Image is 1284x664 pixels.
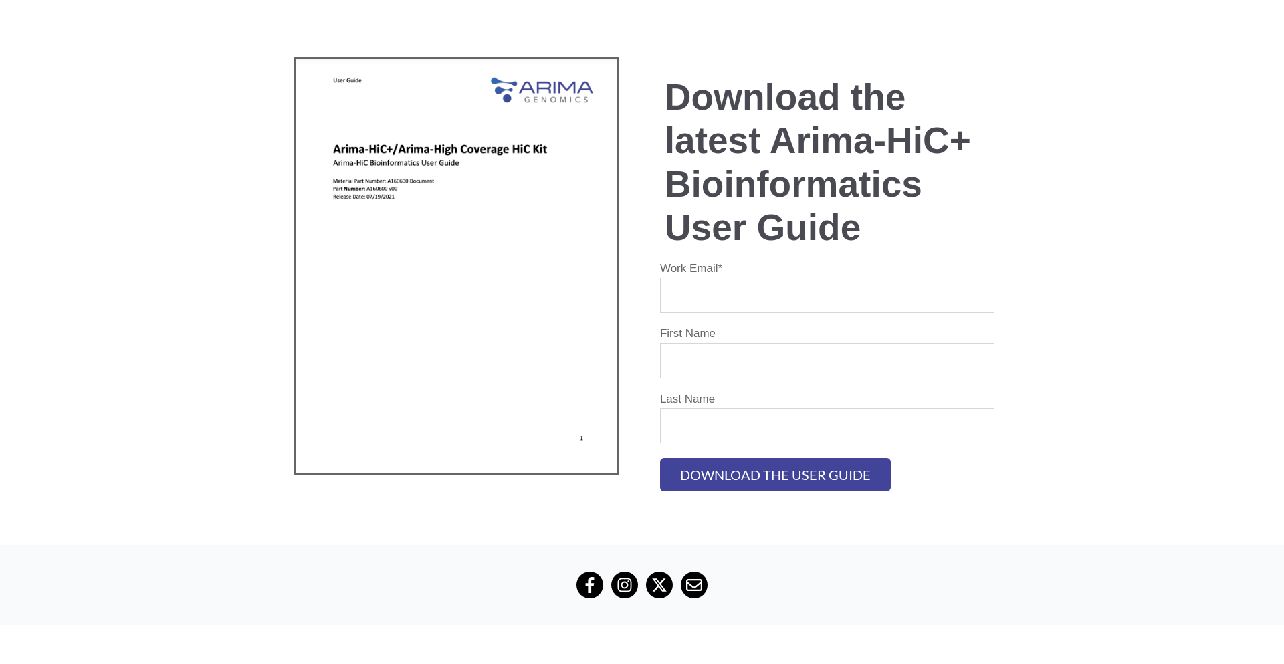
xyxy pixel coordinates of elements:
[660,458,891,491] input: Download the user guide
[660,327,716,340] span: First Name
[576,572,603,598] a: Follow us on Facebook
[611,572,638,598] a: Follow us on Instagram
[296,59,617,473] img: Arima Bioinformatics User Guide
[681,572,708,598] a: Email us
[660,262,718,275] span: Work Email
[665,76,971,248] span: Download the latest Arima-HiC+ Bioinformatics User Guide
[660,393,715,405] span: Last Name
[646,572,673,598] a: Follow us on X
